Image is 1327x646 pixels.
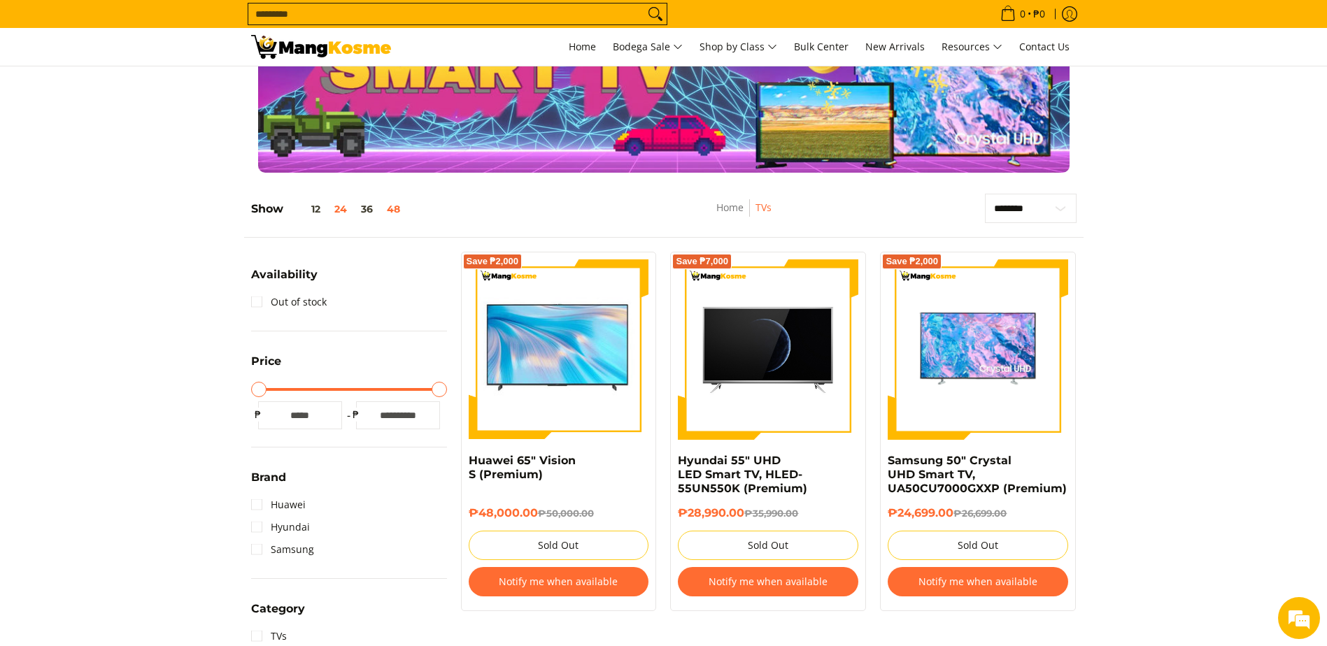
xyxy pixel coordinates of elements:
[886,257,938,266] span: Save ₱2,000
[251,408,265,422] span: ₱
[327,203,354,215] button: 24
[678,259,858,440] img: hyundai-ultra-hd-smart-tv-65-inch-full-view-mang-kosme
[251,269,318,280] span: Availability
[251,35,391,59] img: TVs - Premium Television Brands l Mang Kosme
[1018,9,1028,19] span: 0
[676,257,728,266] span: Save ₱7,000
[644,3,667,24] button: Search
[467,257,519,266] span: Save ₱2,000
[469,506,649,520] h6: ₱48,000.00
[787,28,856,66] a: Bulk Center
[562,28,603,66] a: Home
[538,508,594,519] del: ₱50,000.00
[283,203,327,215] button: 12
[640,199,848,231] nav: Breadcrumbs
[693,28,784,66] a: Shop by Class
[251,516,310,538] a: Hyundai
[1019,40,1070,53] span: Contact Us
[953,508,1007,519] del: ₱26,699.00
[996,6,1049,22] span: •
[744,508,798,519] del: ₱35,990.00
[858,28,932,66] a: New Arrivals
[678,454,807,495] a: Hyundai 55" UHD LED Smart TV, HLED-55UN550K (Premium)
[251,472,286,483] span: Brand
[251,538,314,561] a: Samsung
[613,38,683,56] span: Bodega Sale
[888,506,1068,520] h6: ₱24,699.00
[380,203,407,215] button: 48
[251,494,306,516] a: Huawei
[716,201,744,214] a: Home
[888,567,1068,596] button: Notify me when available
[942,38,1002,56] span: Resources
[251,291,327,313] a: Out of stock
[354,203,380,215] button: 36
[469,567,649,596] button: Notify me when available
[888,259,1068,440] img: Samsung 50" Crystal UHD Smart TV, UA50CU7000GXXP (Premium)
[865,40,925,53] span: New Arrivals
[251,202,407,216] h5: Show
[755,201,772,214] a: TVs
[251,603,305,615] span: Category
[569,40,596,53] span: Home
[469,454,576,481] a: Huawei 65" Vision S (Premium)
[678,567,858,596] button: Notify me when available
[1031,9,1047,19] span: ₱0
[469,266,649,431] img: huawei-s-65-inch-4k-lcd-display-tv-full-view-mang-kosme
[888,454,1067,495] a: Samsung 50" Crystal UHD Smart TV, UA50CU7000GXXP (Premium)
[700,38,777,56] span: Shop by Class
[678,531,858,560] button: Sold Out
[606,28,690,66] a: Bodega Sale
[1012,28,1077,66] a: Contact Us
[405,28,1077,66] nav: Main Menu
[251,269,318,291] summary: Open
[888,531,1068,560] button: Sold Out
[349,408,363,422] span: ₱
[251,356,281,378] summary: Open
[251,356,281,367] span: Price
[935,28,1009,66] a: Resources
[678,506,858,520] h6: ₱28,990.00
[251,603,305,625] summary: Open
[794,40,849,53] span: Bulk Center
[469,531,649,560] button: Sold Out
[251,472,286,494] summary: Open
